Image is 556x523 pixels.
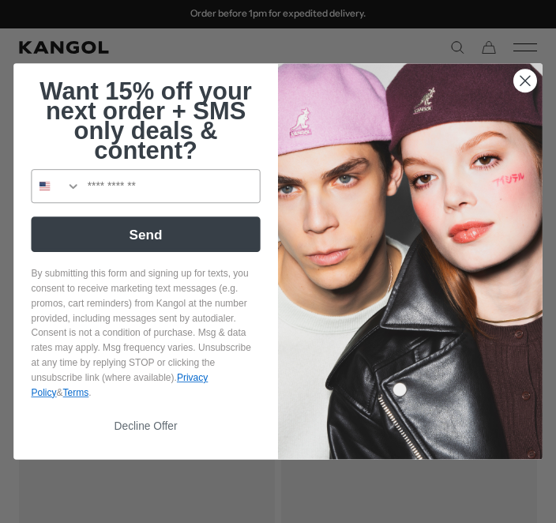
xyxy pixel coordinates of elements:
button: Decline Offer [31,413,260,439]
img: 4fd34567-b031-494e-b820-426212470989.jpeg [278,63,543,459]
button: Close dialog [513,69,537,92]
img: United States [39,181,51,192]
button: Send [31,216,260,252]
a: Privacy Policy [31,372,208,398]
a: Terms [63,387,89,398]
input: Phone Number [81,170,260,202]
span: Want 15% off your next order + SMS only deals & content? [39,77,251,164]
p: By submitting this form and signing up for texts, you consent to receive marketing text messages ... [31,265,260,400]
button: Search Countries [32,170,81,202]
